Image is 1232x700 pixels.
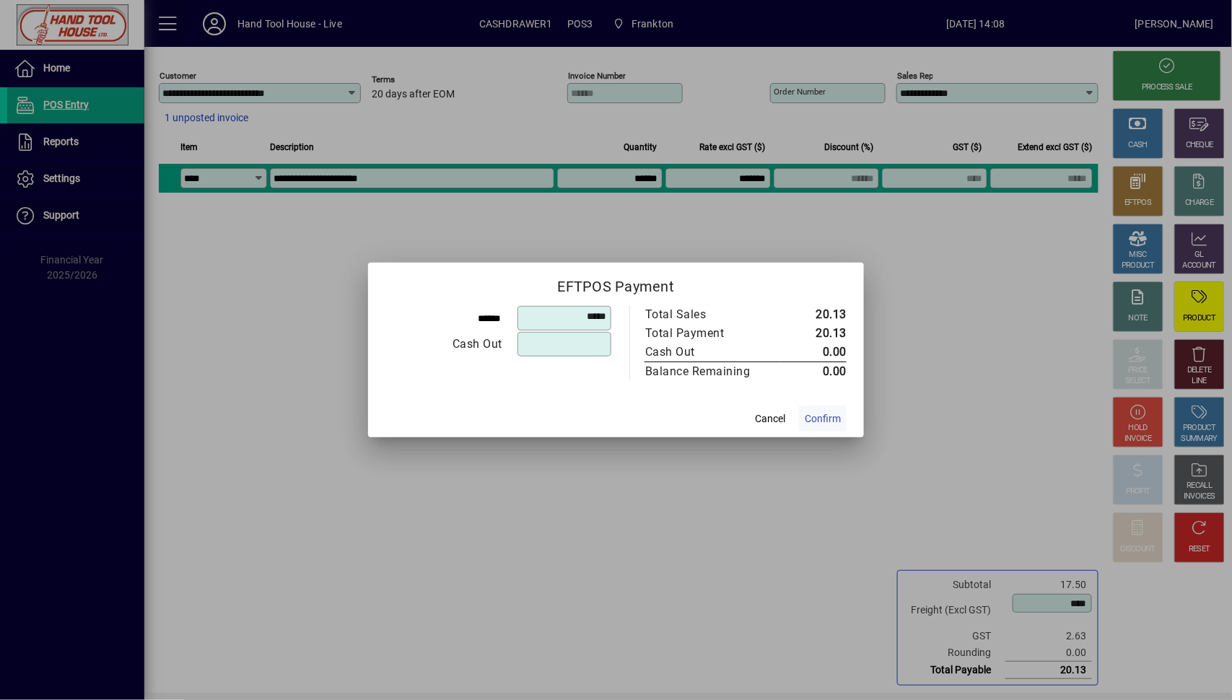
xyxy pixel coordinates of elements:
td: 20.13 [781,324,847,343]
td: 0.00 [781,343,847,362]
div: Balance Remaining [645,363,766,380]
td: 20.13 [781,305,847,324]
button: Cancel [747,406,793,432]
td: 0.00 [781,362,847,382]
button: Confirm [799,406,847,432]
td: Total Sales [645,305,781,324]
div: Cash Out [645,344,766,361]
span: Cancel [755,411,785,426]
h2: EFTPOS Payment [368,263,864,305]
div: Cash Out [386,336,502,353]
span: Confirm [805,411,841,426]
td: Total Payment [645,324,781,343]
